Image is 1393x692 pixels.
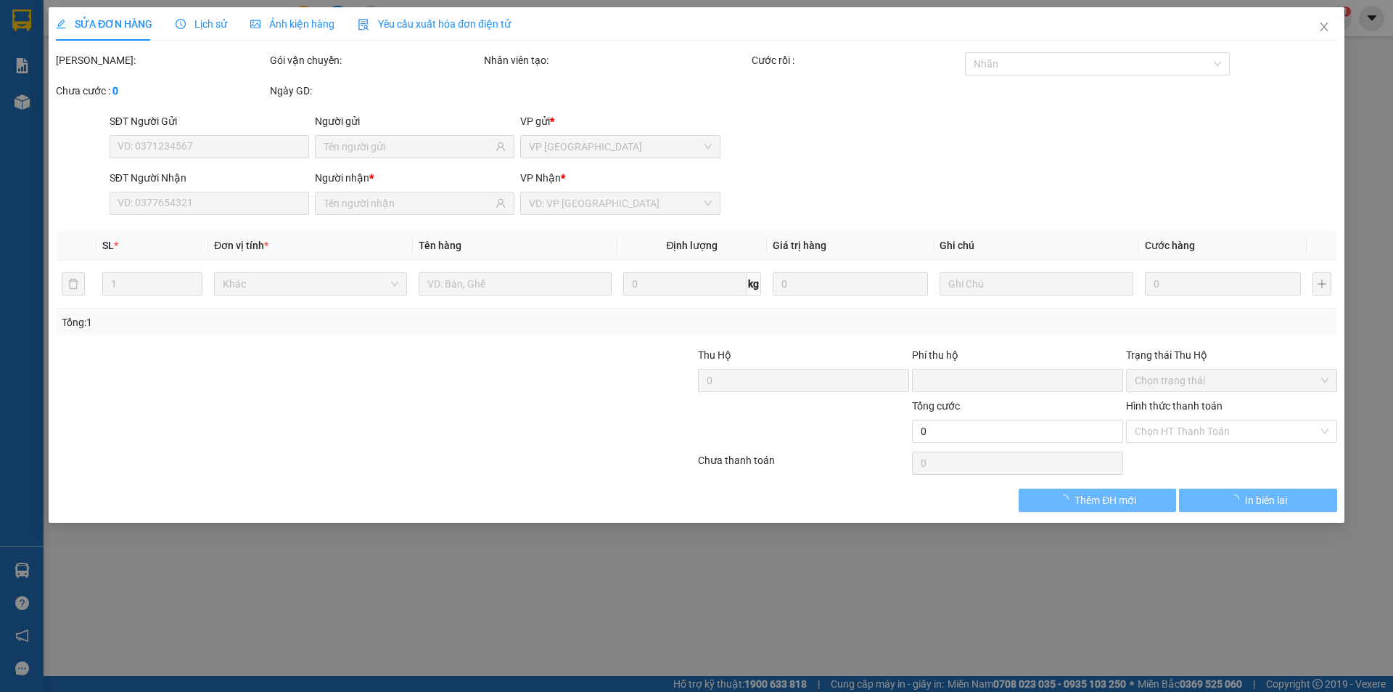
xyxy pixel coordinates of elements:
[1135,370,1328,391] span: Chọn trạng thái
[521,113,720,129] div: VP gửi
[934,232,1139,260] th: Ghi chú
[56,52,267,68] div: [PERSON_NAME]:
[484,52,749,68] div: Nhân viên tạo:
[56,83,267,99] div: Chưa cước :
[1059,494,1074,505] span: loading
[62,272,85,296] button: delete
[250,19,260,29] span: picture
[752,52,963,68] div: Cước rồi :
[521,172,562,184] span: VP Nhận
[270,52,481,68] div: Gói vận chuyển:
[56,19,66,29] span: edit
[530,136,712,158] span: VP Bắc Ninh
[112,85,118,97] b: 0
[315,170,514,186] div: Người nhận
[419,240,461,251] span: Tên hàng
[176,18,227,30] span: Lịch sử
[358,19,369,30] img: icon
[324,139,493,155] input: Tên người gửi
[1074,492,1136,508] span: Thêm ĐH mới
[324,195,493,211] input: Tên người nhận
[1318,21,1330,33] span: close
[358,18,511,30] span: Yêu cầu xuất hóa đơn điện tử
[667,240,718,251] span: Định lượng
[698,349,731,361] span: Thu Hộ
[940,272,1133,296] input: Ghi Chú
[496,142,506,152] span: user
[110,170,309,186] div: SĐT Người Nhận
[419,272,612,296] input: VD: Bàn, Ghế
[315,113,514,129] div: Người gửi
[696,452,911,478] div: Chưa thanh toán
[747,272,761,296] span: kg
[62,314,538,330] div: Tổng: 1
[1304,7,1344,48] button: Close
[270,83,481,99] div: Ngày GD:
[56,18,152,30] span: SỬA ĐƠN HÀNG
[214,240,268,251] span: Đơn vị tính
[1019,489,1176,512] button: Thêm ĐH mới
[110,113,309,129] div: SĐT Người Gửi
[1229,494,1245,505] span: loading
[176,19,186,29] span: clock-circle
[1126,347,1337,363] div: Trạng thái Thu Hộ
[773,272,929,296] input: 0
[1180,489,1337,512] button: In biên lai
[1145,240,1195,251] span: Cước hàng
[773,240,826,251] span: Giá trị hàng
[912,400,960,412] span: Tổng cước
[912,347,1123,369] div: Phí thu hộ
[496,198,506,208] span: user
[1245,492,1287,508] span: In biên lai
[1312,272,1331,296] button: plus
[1126,400,1223,412] label: Hình thức thanh toán
[223,273,398,295] span: Khác
[250,18,334,30] span: Ảnh kiện hàng
[102,240,114,251] span: SL
[1145,272,1301,296] input: 0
